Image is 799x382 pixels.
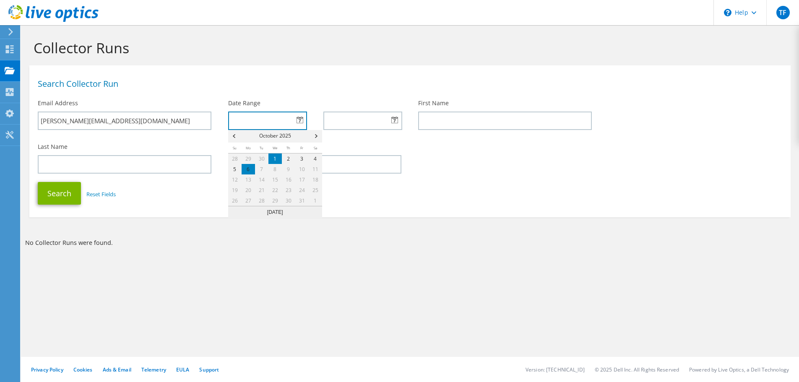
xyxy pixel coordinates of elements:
[255,185,268,195] span: 21
[268,153,282,164] a: 1
[273,146,277,150] span: Wednesday
[228,164,242,174] a: 5
[295,164,309,174] span: 10
[242,164,255,174] a: 6
[228,130,238,143] span: Prev
[595,366,679,373] li: © 2025 Dell Inc. All Rights Reserved
[255,164,268,174] span: 7
[295,153,309,164] a: 3
[38,182,81,205] button: Search
[176,366,189,373] a: EULA
[295,174,309,185] span: 17
[309,153,322,164] a: 4
[268,195,282,206] span: 29
[689,366,789,373] li: Powered by Live Optics, a Dell Technology
[300,146,303,150] span: Friday
[86,190,116,198] a: Reset Fields
[242,195,255,206] span: 27
[282,164,295,174] span: 9
[268,174,282,185] span: 15
[228,99,260,107] label: Date Range
[268,164,282,174] span: 8
[242,174,255,185] span: 13
[282,195,295,206] span: 30
[228,174,242,185] span: 12
[199,366,219,373] a: Support
[312,130,322,143] span: Next
[34,39,782,57] h1: Collector Runs
[418,99,449,107] label: First Name
[38,99,78,107] label: Email Address
[233,146,237,150] span: Sunday
[282,185,295,195] span: 23
[25,238,795,247] p: No Collector Runs were found.
[282,153,295,164] a: 2
[255,174,268,185] span: 14
[38,143,68,151] label: Last Name
[255,195,268,206] span: 28
[246,146,251,150] span: Monday
[312,130,322,142] a: Next
[38,80,778,88] h1: Search Collector Run
[73,366,93,373] a: Cookies
[295,185,309,195] span: 24
[309,185,322,195] span: 25
[295,195,309,206] span: 31
[228,185,242,195] span: 19
[259,132,278,139] span: October
[268,185,282,195] span: 22
[309,164,322,174] span: 11
[242,185,255,195] span: 20
[228,130,238,142] a: Prev
[141,366,166,373] a: Telemetry
[279,132,291,139] span: 2025
[282,174,295,185] span: 16
[314,146,317,150] span: Saturday
[776,6,790,19] span: TF
[309,174,322,185] span: 18
[228,195,242,206] span: 26
[309,195,322,206] span: 1
[255,153,268,164] a: 30
[260,146,263,150] span: Tuesday
[242,153,255,164] a: 29
[286,146,290,150] span: Thursday
[724,9,731,16] svg: \n
[228,153,242,164] a: 28
[228,206,322,218] button: [DATE]
[31,366,63,373] a: Privacy Policy
[526,366,585,373] li: Version: [TECHNICAL_ID]
[103,366,131,373] a: Ads & Email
